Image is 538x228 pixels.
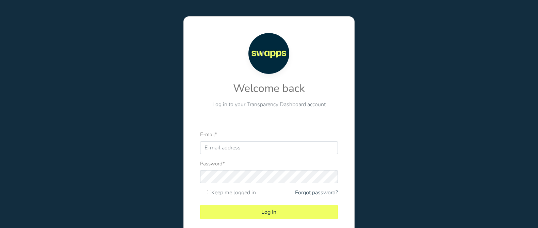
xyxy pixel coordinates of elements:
[207,189,256,197] label: Keep me logged in
[200,82,338,95] h2: Welcome back
[200,205,338,219] button: Log In
[200,100,338,109] p: Log in to your Transparency Dashboard account
[295,189,338,197] a: Forgot password?
[207,190,211,194] input: Keep me logged in
[248,33,289,74] img: Transparency Dashboard logo
[200,160,225,168] label: Password
[200,141,338,154] input: E-mail address
[200,131,217,139] label: E-mail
